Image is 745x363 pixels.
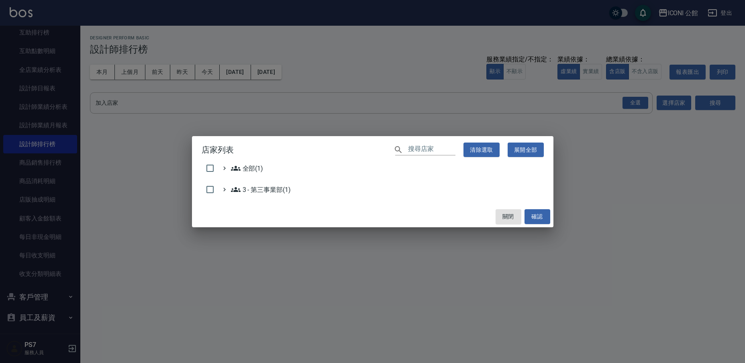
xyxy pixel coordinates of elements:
[525,209,550,224] button: 確認
[231,163,263,173] span: 全部(1)
[192,136,553,164] h2: 店家列表
[508,143,544,157] button: 展開全部
[496,209,521,224] button: 關閉
[463,143,500,157] button: 清除選取
[408,144,455,155] input: 搜尋店家
[231,185,291,194] span: 3 - 第三事業部(1)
